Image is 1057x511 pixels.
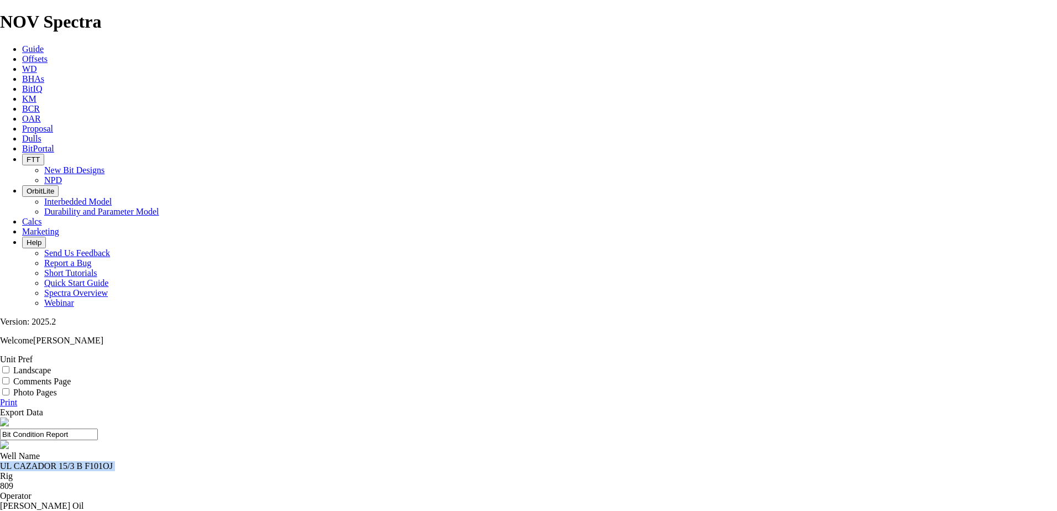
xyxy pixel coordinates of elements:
label: Comments Page [13,377,71,386]
span: FTT [27,155,40,164]
span: Help [27,238,41,247]
a: KM [22,94,36,103]
a: NPD [44,175,62,185]
button: FTT [22,154,44,165]
a: Dulls [22,134,41,143]
a: Marketing [22,227,59,236]
a: BHAs [22,74,44,84]
label: Landscape [13,366,51,375]
a: Interbedded Model [44,197,112,206]
a: WD [22,64,37,74]
a: Spectra Overview [44,288,108,298]
a: Proposal [22,124,53,133]
a: Offsets [22,54,48,64]
label: Photo Pages [13,388,57,397]
span: [PERSON_NAME] [33,336,103,345]
a: Send Us Feedback [44,248,110,258]
a: BitPortal [22,144,54,153]
a: Quick Start Guide [44,278,108,288]
a: Durability and Parameter Model [44,207,159,216]
button: OrbitLite [22,185,59,197]
a: Short Tutorials [44,268,97,278]
a: Guide [22,44,44,54]
a: Webinar [44,298,74,307]
a: New Bit Designs [44,165,104,175]
a: Report a Bug [44,258,91,268]
a: OAR [22,114,41,123]
a: Calcs [22,217,42,226]
span: OrbitLite [27,187,54,195]
a: BCR [22,104,40,113]
button: Help [22,237,46,248]
a: BitIQ [22,84,42,93]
